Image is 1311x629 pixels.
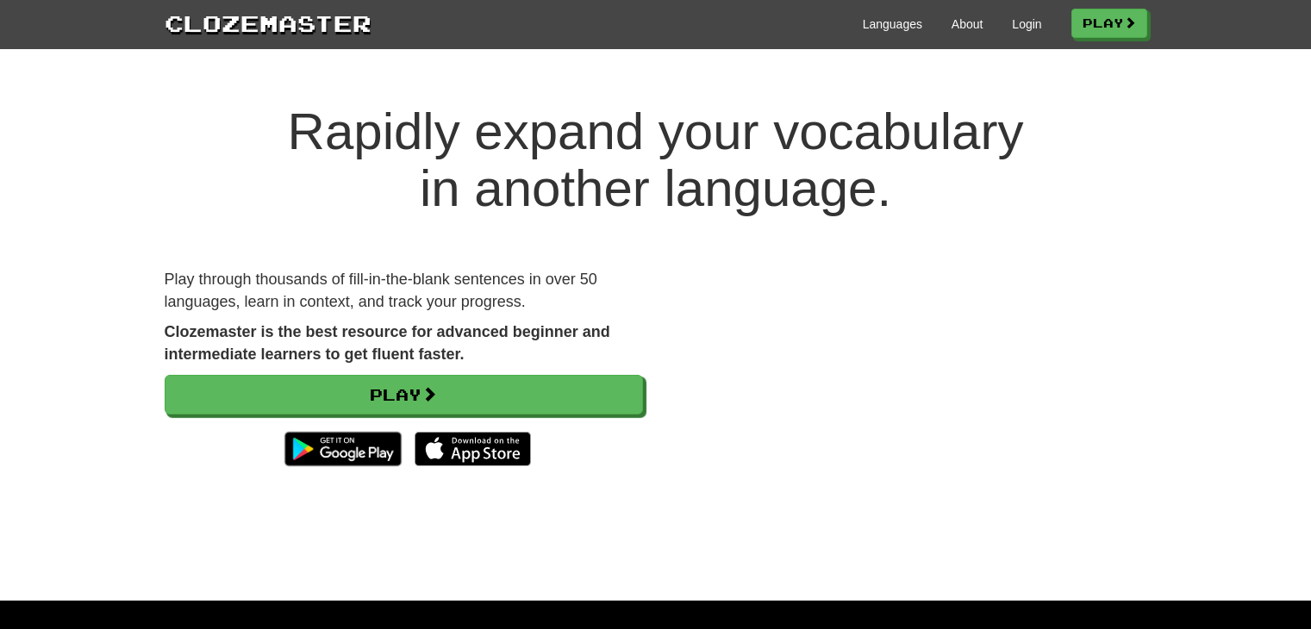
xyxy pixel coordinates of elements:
img: Download_on_the_App_Store_Badge_US-UK_135x40-25178aeef6eb6b83b96f5f2d004eda3bffbb37122de64afbaef7... [415,432,531,466]
a: About [952,16,983,33]
a: Clozemaster [165,7,371,39]
a: Play [1071,9,1147,38]
a: Login [1012,16,1041,33]
a: Play [165,375,643,414]
strong: Clozemaster is the best resource for advanced beginner and intermediate learners to get fluent fa... [165,323,610,363]
p: Play through thousands of fill-in-the-blank sentences in over 50 languages, learn in context, and... [165,269,643,313]
a: Languages [863,16,922,33]
img: Get it on Google Play [276,423,409,475]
